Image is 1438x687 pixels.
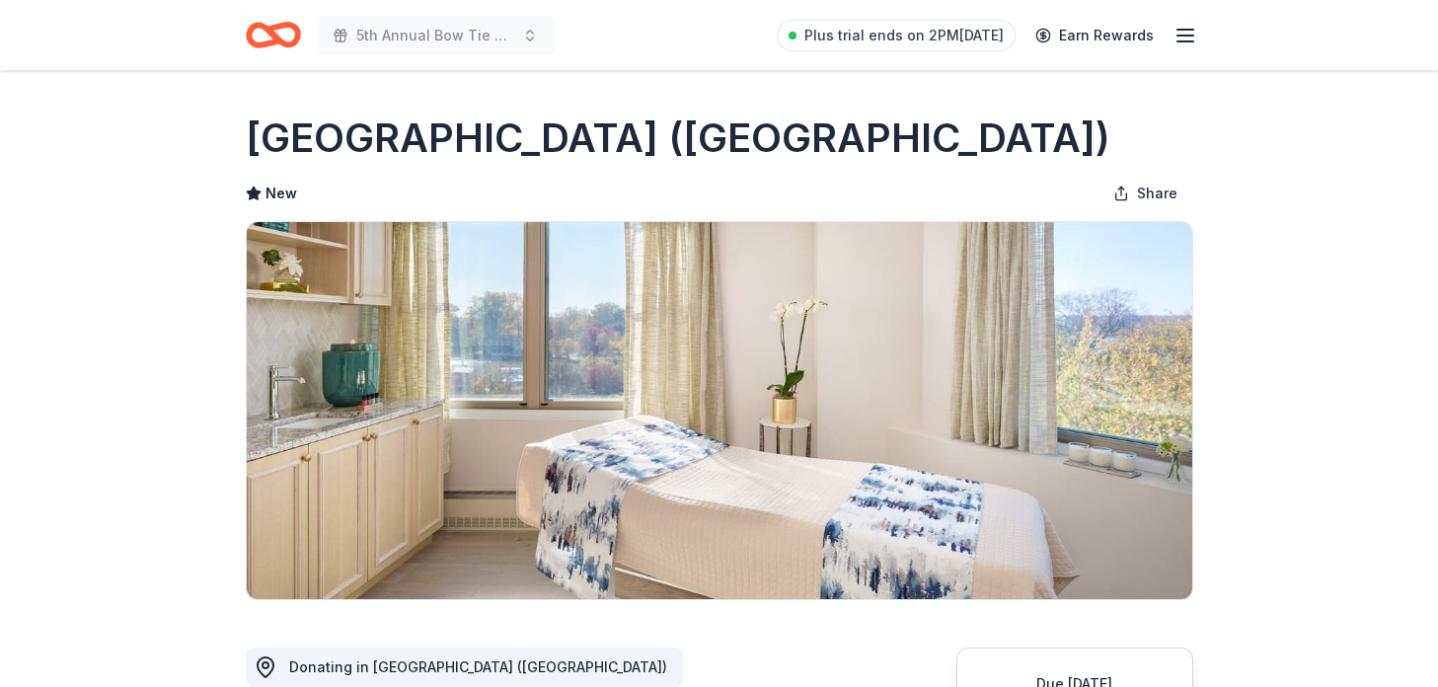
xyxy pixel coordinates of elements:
[1097,174,1193,213] button: Share
[1137,182,1177,205] span: Share
[289,658,667,675] span: Donating in [GEOGRAPHIC_DATA] ([GEOGRAPHIC_DATA])
[777,20,1016,51] a: Plus trial ends on 2PM[DATE]
[1023,18,1166,53] a: Earn Rewards
[317,16,554,55] button: 5th Annual Bow Tie Bash
[246,12,301,58] a: Home
[246,111,1110,166] h1: [GEOGRAPHIC_DATA] ([GEOGRAPHIC_DATA])
[804,24,1004,47] span: Plus trial ends on 2PM[DATE]
[356,24,514,47] span: 5th Annual Bow Tie Bash
[247,222,1192,599] img: Image for Salamander Resort (Middleburg)
[265,182,297,205] span: New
